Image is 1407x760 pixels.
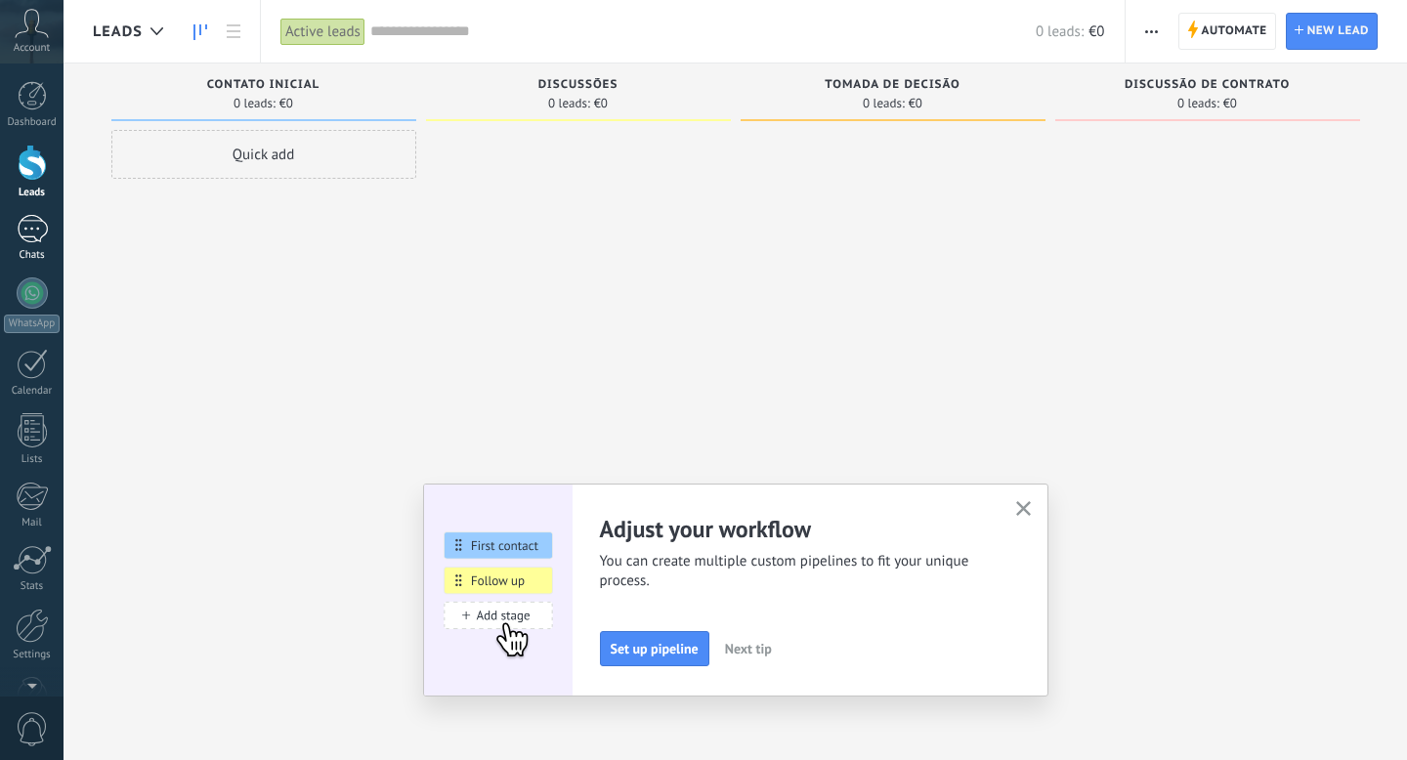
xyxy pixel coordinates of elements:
span: Discussão de contrato [1125,78,1290,92]
div: Quick add [111,130,416,179]
h2: Adjust your workflow [600,514,993,544]
div: Leads [4,187,61,199]
span: Set up pipeline [611,642,699,655]
div: Tomada de decisão [750,78,1036,95]
span: Leads [93,22,143,41]
span: €0 [1088,22,1104,41]
span: €0 [909,98,922,109]
span: 0 leads: [1036,22,1084,41]
div: Contato inicial [121,78,406,95]
span: €0 [1223,98,1237,109]
span: 0 leads: [1177,98,1219,109]
span: New lead [1307,14,1369,49]
div: Discussão de contrato [1065,78,1350,95]
div: Lists [4,453,61,466]
button: Next tip [716,634,781,663]
span: 0 leads: [863,98,905,109]
span: Next tip [725,642,772,655]
div: Calendar [4,385,61,398]
div: Dashboard [4,116,61,129]
div: Discussões [436,78,721,95]
span: €0 [279,98,293,109]
span: Automate [1202,14,1267,49]
a: List [217,13,250,51]
a: New lead [1286,13,1378,50]
div: Mail [4,517,61,529]
span: Tomada de decisão [825,78,959,92]
button: More [1137,13,1166,50]
div: Settings [4,649,61,661]
span: Discussões [538,78,618,92]
span: 0 leads: [234,98,276,109]
span: You can create multiple custom pipelines to fit your unique process. [600,552,993,591]
a: Automate [1178,13,1276,50]
div: Active leads [280,18,365,46]
span: 0 leads: [548,98,590,109]
div: Stats [4,580,61,593]
a: Leads [184,13,217,51]
span: Contato inicial [207,78,320,92]
div: Chats [4,249,61,262]
span: Account [14,42,50,55]
span: €0 [594,98,608,109]
button: Set up pipeline [600,631,709,666]
div: WhatsApp [4,315,60,333]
